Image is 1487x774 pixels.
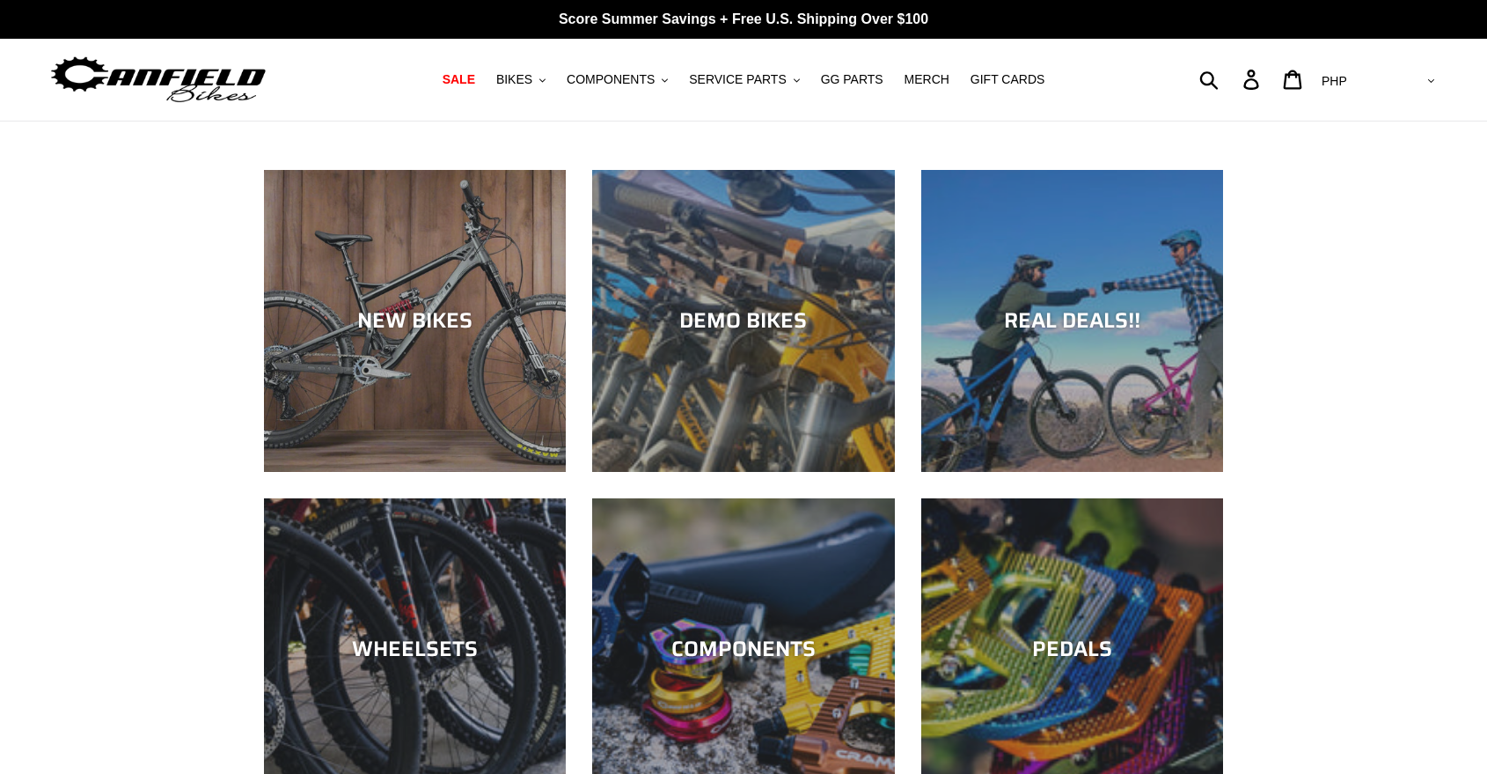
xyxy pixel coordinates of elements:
span: SALE [443,72,475,87]
span: MERCH [905,72,949,87]
a: MERCH [896,68,958,92]
span: GG PARTS [821,72,883,87]
a: GIFT CARDS [962,68,1054,92]
div: REAL DEALS!! [921,308,1223,334]
button: BIKES [487,68,554,92]
button: COMPONENTS [558,68,677,92]
div: DEMO BIKES [592,308,894,334]
button: SERVICE PARTS [680,68,808,92]
a: SALE [434,68,484,92]
a: GG PARTS [812,68,892,92]
div: NEW BIKES [264,308,566,334]
span: COMPONENTS [567,72,655,87]
span: GIFT CARDS [971,72,1045,87]
div: WHEELSETS [264,637,566,662]
span: SERVICE PARTS [689,72,786,87]
input: Search [1209,60,1254,99]
a: REAL DEALS!! [921,170,1223,472]
div: COMPONENTS [592,637,894,662]
a: NEW BIKES [264,170,566,472]
div: PEDALS [921,637,1223,662]
span: BIKES [496,72,532,87]
a: DEMO BIKES [592,170,894,472]
img: Canfield Bikes [48,52,268,107]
